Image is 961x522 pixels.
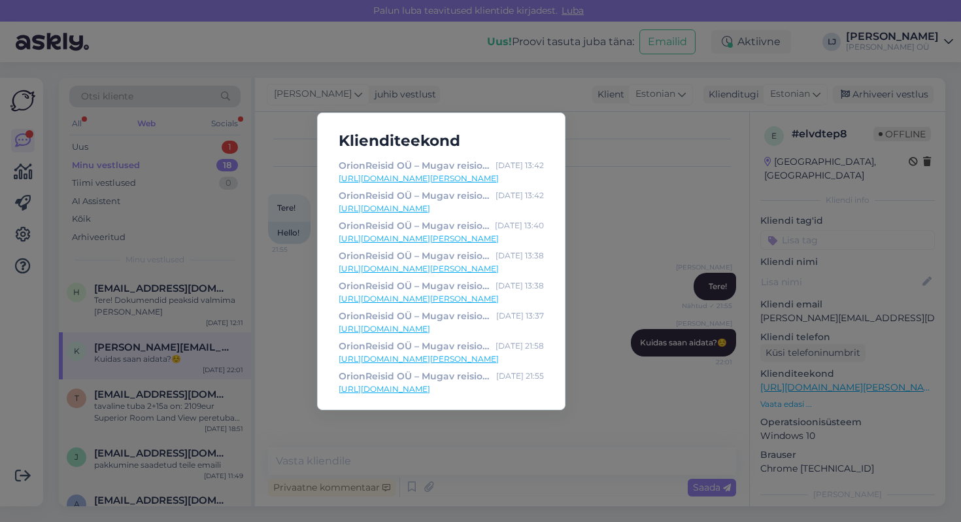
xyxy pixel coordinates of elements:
[339,353,544,365] a: [URL][DOMAIN_NAME][PERSON_NAME]
[495,218,544,233] div: [DATE] 13:40
[328,129,554,153] h5: Klienditeekond
[496,249,544,263] div: [DATE] 13:38
[339,188,490,203] div: OrionReisid OÜ – Mugav reisiotsing – broneeri ise!
[339,233,544,245] a: [URL][DOMAIN_NAME][PERSON_NAME]
[339,158,490,173] div: OrionReisid OÜ – Mugav reisiotsing – broneeri ise!
[339,383,544,395] a: [URL][DOMAIN_NAME]
[339,218,490,233] div: OrionReisid OÜ – Mugav reisiotsing – broneeri ise!
[496,339,544,353] div: [DATE] 21:58
[339,173,544,184] a: [URL][DOMAIN_NAME][PERSON_NAME]
[339,309,491,323] div: OrionReisid OÜ – Mugav reisiotsing – broneeri ise!
[496,309,544,323] div: [DATE] 13:37
[339,339,490,353] div: OrionReisid OÜ – Mugav reisiotsing – broneeri ise!
[339,263,544,275] a: [URL][DOMAIN_NAME][PERSON_NAME]
[339,293,544,305] a: [URL][DOMAIN_NAME][PERSON_NAME]
[496,158,544,173] div: [DATE] 13:42
[339,249,490,263] div: OrionReisid OÜ – Mugav reisiotsing – broneeri ise!
[496,279,544,293] div: [DATE] 13:38
[339,203,544,215] a: [URL][DOMAIN_NAME]
[496,188,544,203] div: [DATE] 13:42
[339,369,491,383] div: OrionReisid OÜ – Mugav reisiotsing – broneeri ise!
[339,323,544,335] a: [URL][DOMAIN_NAME]
[339,279,490,293] div: OrionReisid OÜ – Mugav reisiotsing – broneeri ise!
[496,369,544,383] div: [DATE] 21:55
